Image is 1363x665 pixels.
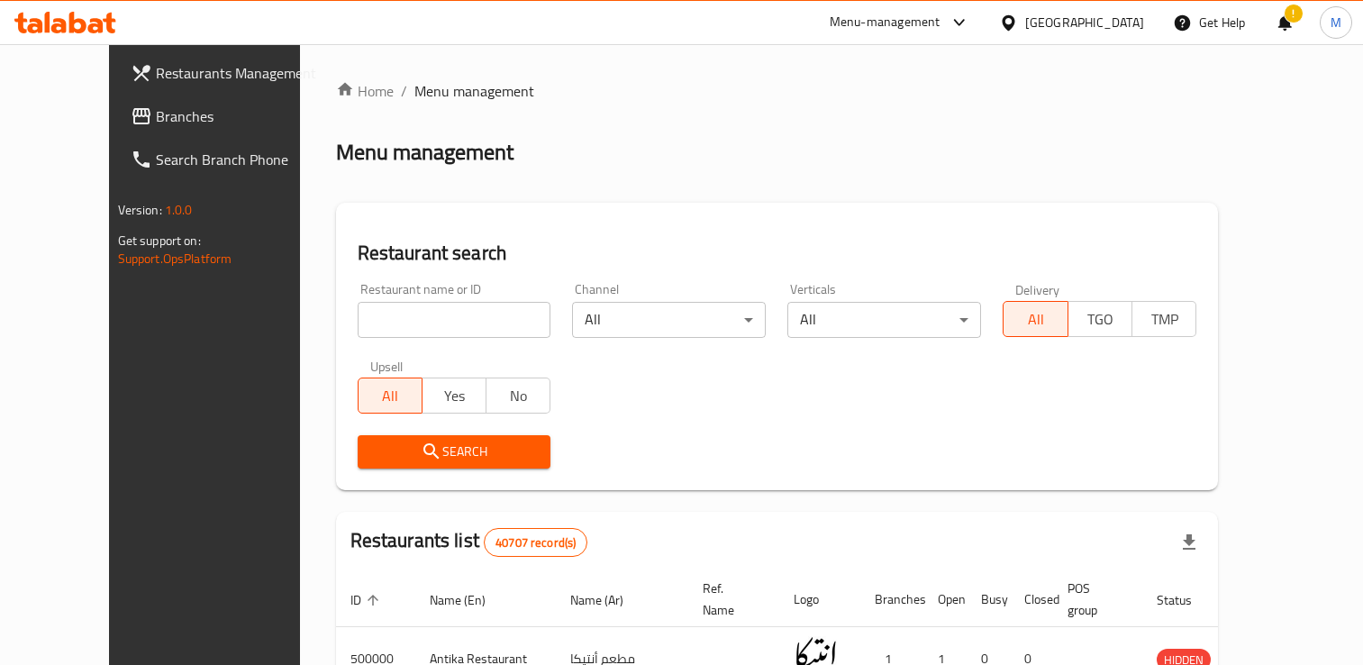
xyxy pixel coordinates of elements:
h2: Restaurants list [350,527,588,557]
span: Status [1157,589,1215,611]
a: Restaurants Management [116,51,337,95]
div: [GEOGRAPHIC_DATA] [1025,13,1144,32]
div: Menu-management [830,12,940,33]
span: POS group [1068,578,1121,621]
th: Logo [779,572,860,627]
th: Busy [967,572,1010,627]
h2: Menu management [336,138,513,167]
span: Yes [430,383,479,409]
span: Search [372,441,537,463]
button: No [486,378,550,414]
span: 40707 record(s) [485,534,586,551]
span: Version: [118,198,162,222]
nav: breadcrumb [336,80,1219,102]
button: Search [358,435,551,469]
th: Open [923,572,967,627]
th: Branches [860,572,923,627]
span: Name (Ar) [570,589,647,611]
button: All [358,378,423,414]
div: All [787,302,981,338]
label: Delivery [1015,283,1060,296]
div: Export file [1168,521,1211,564]
button: TMP [1131,301,1196,337]
span: Ref. Name [703,578,758,621]
a: Home [336,80,394,102]
span: 1.0.0 [165,198,193,222]
button: Yes [422,378,486,414]
div: All [572,302,766,338]
a: Branches [116,95,337,138]
span: TMP [1140,306,1189,332]
span: Branches [156,105,323,127]
span: All [1011,306,1060,332]
input: Search for restaurant name or ID.. [358,302,551,338]
h2: Restaurant search [358,240,1197,267]
span: Menu management [414,80,534,102]
span: All [366,383,415,409]
span: Get support on: [118,229,201,252]
li: / [401,80,407,102]
span: TGO [1076,306,1125,332]
span: Search Branch Phone [156,149,323,170]
span: Restaurants Management [156,62,323,84]
span: No [494,383,543,409]
div: Total records count [484,528,587,557]
span: M [1331,13,1341,32]
a: Search Branch Phone [116,138,337,181]
button: TGO [1068,301,1132,337]
label: Upsell [370,360,404,372]
th: Closed [1010,572,1053,627]
span: ID [350,589,385,611]
a: Support.OpsPlatform [118,247,232,270]
span: Name (En) [430,589,509,611]
button: All [1003,301,1068,337]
